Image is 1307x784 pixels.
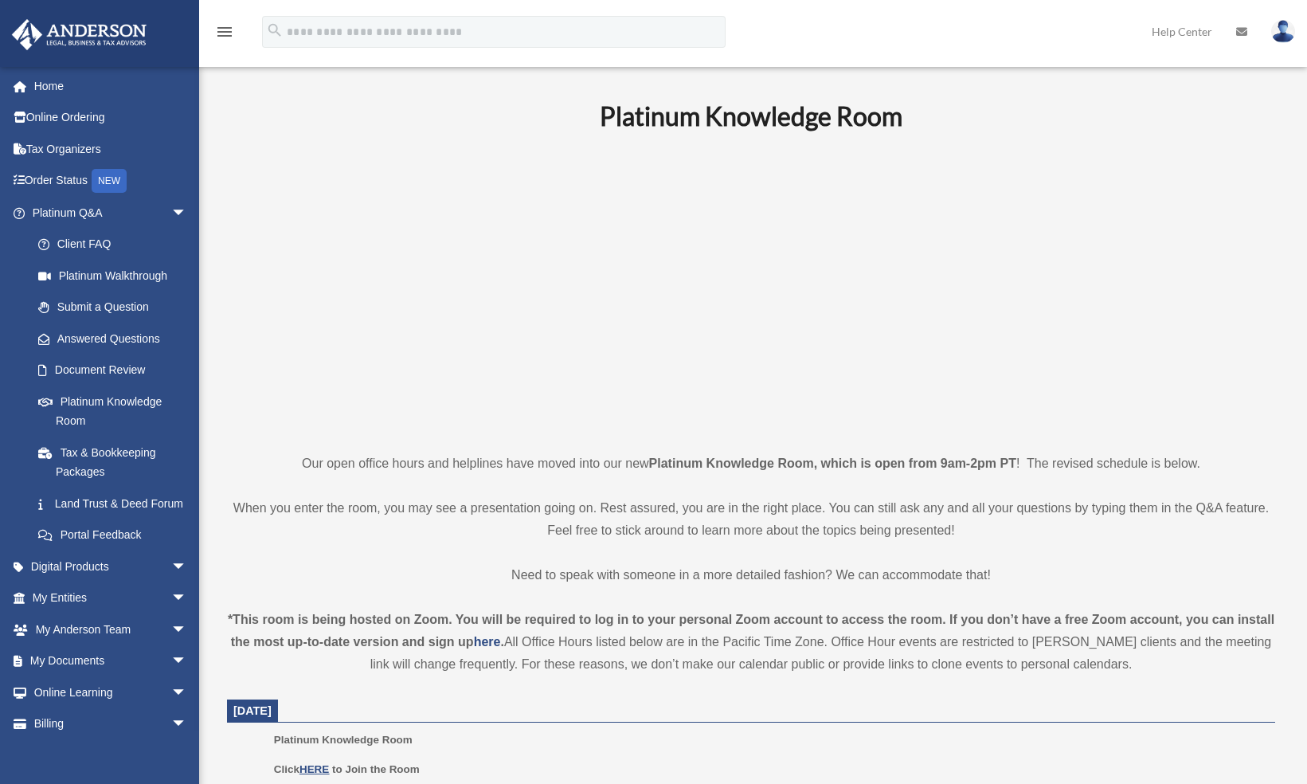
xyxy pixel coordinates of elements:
[11,70,211,102] a: Home
[22,229,211,261] a: Client FAQ
[474,635,501,649] a: here
[11,197,211,229] a: Platinum Q&Aarrow_drop_down
[227,564,1275,586] p: Need to speak with someone in a more detailed fashion? We can accommodate that!
[171,645,203,678] span: arrow_drop_down
[227,497,1275,542] p: When you enter the room, you may see a presentation going on. Rest assured, you are in the right ...
[11,676,211,708] a: Online Learningarrow_drop_down
[227,609,1275,676] div: All Office Hours listed below are in the Pacific Time Zone. Office Hour events are restricted to ...
[227,453,1275,475] p: Our open office hours and helplines have moved into our new ! The revised schedule is below.
[233,704,272,717] span: [DATE]
[22,386,203,437] a: Platinum Knowledge Room
[171,197,203,229] span: arrow_drop_down
[22,292,211,323] a: Submit a Question
[274,734,413,746] span: Platinum Knowledge Room
[22,437,211,488] a: Tax & Bookkeeping Packages
[11,613,211,645] a: My Anderson Teamarrow_drop_down
[1271,20,1295,43] img: User Pic
[215,28,234,41] a: menu
[11,551,211,582] a: Digital Productsarrow_drop_down
[299,763,329,775] a: HERE
[171,708,203,741] span: arrow_drop_down
[266,22,284,39] i: search
[649,457,1016,470] strong: Platinum Knowledge Room, which is open from 9am-2pm PT
[512,154,990,423] iframe: 231110_Toby_KnowledgeRoom
[171,551,203,583] span: arrow_drop_down
[22,355,211,386] a: Document Review
[332,763,420,775] b: to Join the Room
[11,645,211,677] a: My Documentsarrow_drop_down
[11,582,211,614] a: My Entitiesarrow_drop_down
[92,169,127,193] div: NEW
[171,582,203,615] span: arrow_drop_down
[228,613,1274,649] strong: *This room is being hosted on Zoom. You will be required to log in to your personal Zoom account ...
[7,19,151,50] img: Anderson Advisors Platinum Portal
[171,676,203,709] span: arrow_drop_down
[22,260,211,292] a: Platinum Walkthrough
[22,488,211,519] a: Land Trust & Deed Forum
[274,763,332,775] b: Click
[11,133,211,165] a: Tax Organizers
[600,100,902,131] b: Platinum Knowledge Room
[22,323,211,355] a: Answered Questions
[11,708,211,740] a: Billingarrow_drop_down
[500,635,503,649] strong: .
[22,519,211,551] a: Portal Feedback
[11,102,211,134] a: Online Ordering
[215,22,234,41] i: menu
[11,165,211,198] a: Order StatusNEW
[171,613,203,646] span: arrow_drop_down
